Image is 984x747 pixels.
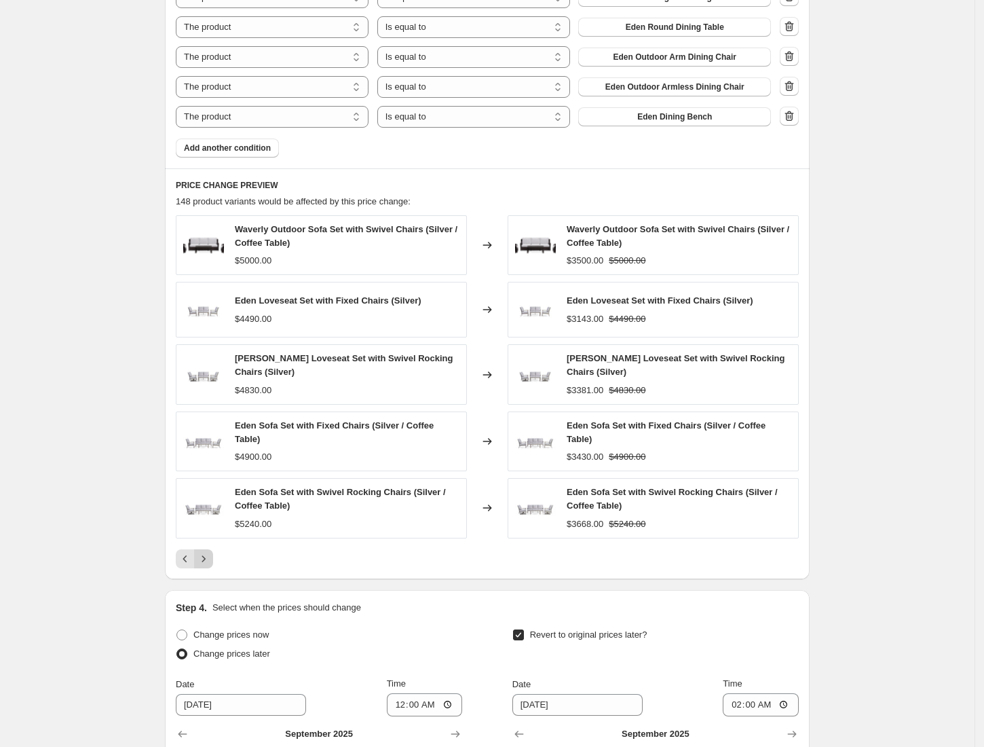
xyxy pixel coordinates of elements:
span: Eden Loveseat Set with Fixed Chairs (Silver) [567,295,753,306]
button: Eden Outdoor Armless Dining Chair [578,77,771,96]
p: Select when the prices should change [212,601,361,615]
span: Eden Outdoor Armless Dining Chair [605,81,744,92]
button: Show next month, October 2025 [446,725,465,744]
button: Show next month, October 2025 [782,725,801,744]
span: Change prices later [193,649,270,659]
span: Eden Sofa Set with Fixed Chairs (Silver / Coffee Table) [567,420,765,444]
h2: Step 4. [176,601,207,615]
div: $3500.00 [567,254,603,268]
input: 9/3/2025 [176,694,306,716]
span: Eden Sofa Set with Swivel Rocking Chairs (Silver / Coffee Table) [235,487,446,511]
span: Waverly Outdoor Sofa Set with Swivel Chairs (Silver / Coffee Table) [235,224,457,248]
h6: PRICE CHANGE PREVIEW [176,180,799,191]
input: 9/3/2025 [512,694,643,716]
span: Add another condition [184,143,271,153]
strike: $4490.00 [609,312,645,326]
img: EDLOV_SIL_S_80x.jpg [183,354,224,395]
span: Date [512,679,531,689]
img: Loveseat_80x.jpg [183,289,224,330]
span: Eden Loveseat Set with Fixed Chairs (Silver) [235,295,421,306]
span: Date [176,679,194,689]
button: Show previous month, August 2025 [510,725,529,744]
div: $4490.00 [235,312,271,326]
div: $3143.00 [567,312,603,326]
button: Eden Dining Bench [578,107,771,126]
img: EDLOV_SIL_S_80x.jpg [515,354,556,395]
span: Revert to original prices later? [530,630,647,640]
div: $4830.00 [235,384,271,397]
button: Add another condition [176,139,279,158]
input: 12:00 [723,693,799,716]
img: EDSOF_SIL_80x.jpg [515,421,556,462]
span: Eden Round Dining Table [626,22,724,33]
span: Time [387,678,406,689]
span: Eden Sofa Set with Fixed Chairs (Silver / Coffee Table) [235,420,434,444]
button: Previous [176,549,195,568]
button: Eden Outdoor Arm Dining Chair [578,48,771,67]
button: Next [194,549,213,568]
div: $5240.00 [235,517,271,531]
strike: $4900.00 [609,450,645,464]
strike: $4830.00 [609,384,645,397]
nav: Pagination [176,549,213,568]
div: $3668.00 [567,517,603,531]
input: 12:00 [387,693,463,716]
button: Eden Round Dining Table [578,18,771,37]
img: EDSOF_SIL_S_80x.jpg [183,488,224,528]
span: [PERSON_NAME] Loveseat Set with Swivel Rocking Chairs (Silver) [235,353,453,377]
span: [PERSON_NAME] Loveseat Set with Swivel Rocking Chairs (Silver) [567,353,784,377]
button: Show previous month, August 2025 [173,725,192,744]
span: Eden Outdoor Arm Dining Chair [613,52,736,62]
span: Time [723,678,742,689]
div: $5000.00 [235,254,271,268]
span: Eden Sofa Set with Swivel Rocking Chairs (Silver / Coffee Table) [567,487,778,511]
div: $3381.00 [567,384,603,397]
span: Waverly Outdoor Sofa Set with Swivel Chairs (Silver / Coffee Table) [567,224,789,248]
span: 148 product variants would be affected by this price change: [176,196,411,206]
div: $4900.00 [235,450,271,464]
img: WAVERLY_SOFA_SET_WITH_SWIVEL_CHAIRS_80x.png [183,225,224,266]
span: Change prices now [193,630,269,640]
img: EDSOF_SIL_80x.jpg [183,421,224,462]
div: $3430.00 [567,450,603,464]
img: Loveseat_80x.jpg [515,289,556,330]
strike: $5000.00 [609,254,645,268]
strike: $5240.00 [609,517,645,531]
img: WAVERLY_SOFA_SET_WITH_SWIVEL_CHAIRS_80x.png [515,225,556,266]
span: Eden Dining Bench [637,111,712,122]
img: EDSOF_SIL_S_80x.jpg [515,488,556,528]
